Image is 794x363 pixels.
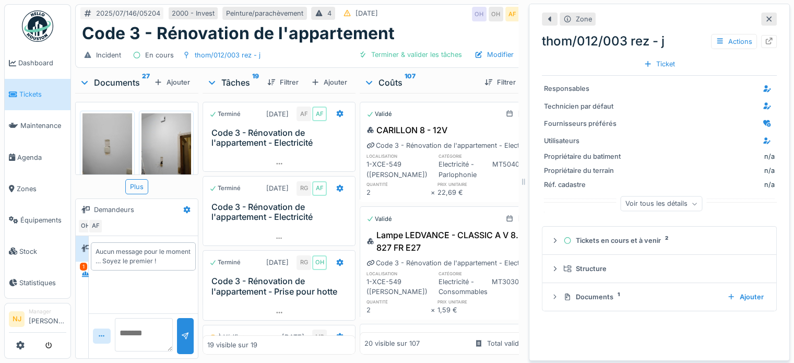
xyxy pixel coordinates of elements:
div: À vérifier [209,333,244,342]
div: Demandeurs [94,205,134,215]
div: [DATE] [282,332,304,342]
div: OH [489,7,503,21]
h3: Code 3 - Rénovation de l'appartement - Electricité [211,202,351,222]
a: Agenda [5,142,70,173]
div: 3,18 € [502,305,566,315]
div: [DATE] [518,109,540,119]
h6: total [502,298,566,305]
a: Stock [5,236,70,267]
h6: quantité [366,181,431,188]
a: Zones [5,173,70,204]
div: Ajouter [723,290,768,304]
a: Maintenance [5,110,70,142]
div: Filtrer [480,75,520,89]
h6: ref. interne [492,270,566,277]
div: Validé [366,110,392,119]
div: Fournisseurs préférés [544,119,622,128]
div: Total validé: 15 633,59 € [487,338,564,348]
div: 2000 - Invest [172,8,215,18]
div: × [431,305,437,315]
div: Peinture/parachèvement [226,8,303,18]
div: × [431,188,437,197]
sup: 27 [142,76,150,89]
div: [DATE] [266,257,289,267]
sup: 19 [252,76,259,89]
div: Ajouter [307,75,351,89]
div: Propriétaire du batiment [544,151,622,161]
a: Équipements [5,204,70,236]
h6: prix unitaire [437,298,502,305]
div: Tickets en cours et à venir [563,236,764,245]
div: Incident [96,50,121,60]
div: Zone [576,14,592,24]
div: AF [312,181,327,196]
div: 2025/07/146/05204 [96,8,160,18]
div: 19 visible sur 19 [207,340,257,350]
div: [DATE] [518,214,540,224]
span: Stock [19,247,66,256]
div: n/a [764,151,775,161]
img: lp3959inz8ebcpyvir5yluqhwh59 [141,113,191,180]
h6: prix unitaire [437,181,502,188]
summary: Documents1Ajouter [547,287,772,307]
h6: quantité [366,298,431,305]
div: CARILLON 8 - 12V [366,124,447,136]
div: Voir tous les détails [621,196,703,212]
div: 1-XCE-549 ([PERSON_NAME]) [366,159,432,179]
a: NJ Manager[PERSON_NAME] [9,308,66,333]
div: AF [312,107,327,121]
div: Terminé [209,184,241,193]
div: 1 [80,263,87,271]
div: Structure [563,264,764,274]
div: [DATE] [518,331,540,341]
div: Ajouter [150,75,194,89]
div: Electricité - Consommables [439,277,492,297]
div: 1-XCE-549 ([PERSON_NAME]) [366,277,432,297]
div: Validé [366,215,392,224]
div: OH [312,255,327,270]
div: OH [472,7,487,21]
div: MT3030003/999/009 [492,277,566,297]
div: Réf. cadastre [544,180,622,190]
li: [PERSON_NAME] [29,308,66,330]
div: AF [297,107,311,121]
h6: catégorie [439,153,492,159]
div: Modifier [470,48,518,62]
div: AF [88,219,103,233]
sup: 107 [405,76,416,89]
div: Plus [125,179,148,194]
a: Dashboard [5,48,70,79]
div: Responsables [544,84,622,93]
span: Maintenance [20,121,66,131]
span: Statistiques [19,278,66,288]
div: Ticket [639,57,679,71]
span: Équipements [20,215,66,225]
div: 22,69 € [437,188,502,197]
div: Electricité - Parlophonie [439,159,492,179]
div: Technicien par défaut [544,101,622,111]
div: Terminer & valider les tâches [354,48,466,62]
div: MT5040073/999/009 [492,159,566,179]
h3: Code 3 - Rénovation de l'appartement - Electricité [211,128,351,148]
div: Coûts [364,76,476,89]
div: RG [297,181,311,196]
div: Documents [79,76,150,89]
div: 2 [366,188,431,197]
div: Tâches [207,76,259,89]
div: Actions [711,34,757,49]
div: Filtrer [263,75,303,89]
h6: total [502,181,566,188]
span: Agenda [17,153,66,162]
summary: Tickets en cours et à venir2 [547,231,772,250]
li: NJ [9,311,25,327]
div: 4 [327,8,331,18]
img: qbp6lh3j2kze33wjak8b6xshkxh3 [82,113,132,180]
span: Zones [17,184,66,194]
div: [DATE] [266,109,289,119]
img: Badge_color-CXgf-gQk.svg [22,10,53,42]
h1: Code 3 - Rénovation de l'appartement [82,24,395,43]
div: thom/012/003 rez - j [195,50,260,60]
div: 1,59 € [437,305,502,315]
div: Code 3 - Rénovation de l'appartement - Electricité [366,258,535,268]
div: n/a [626,180,775,190]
